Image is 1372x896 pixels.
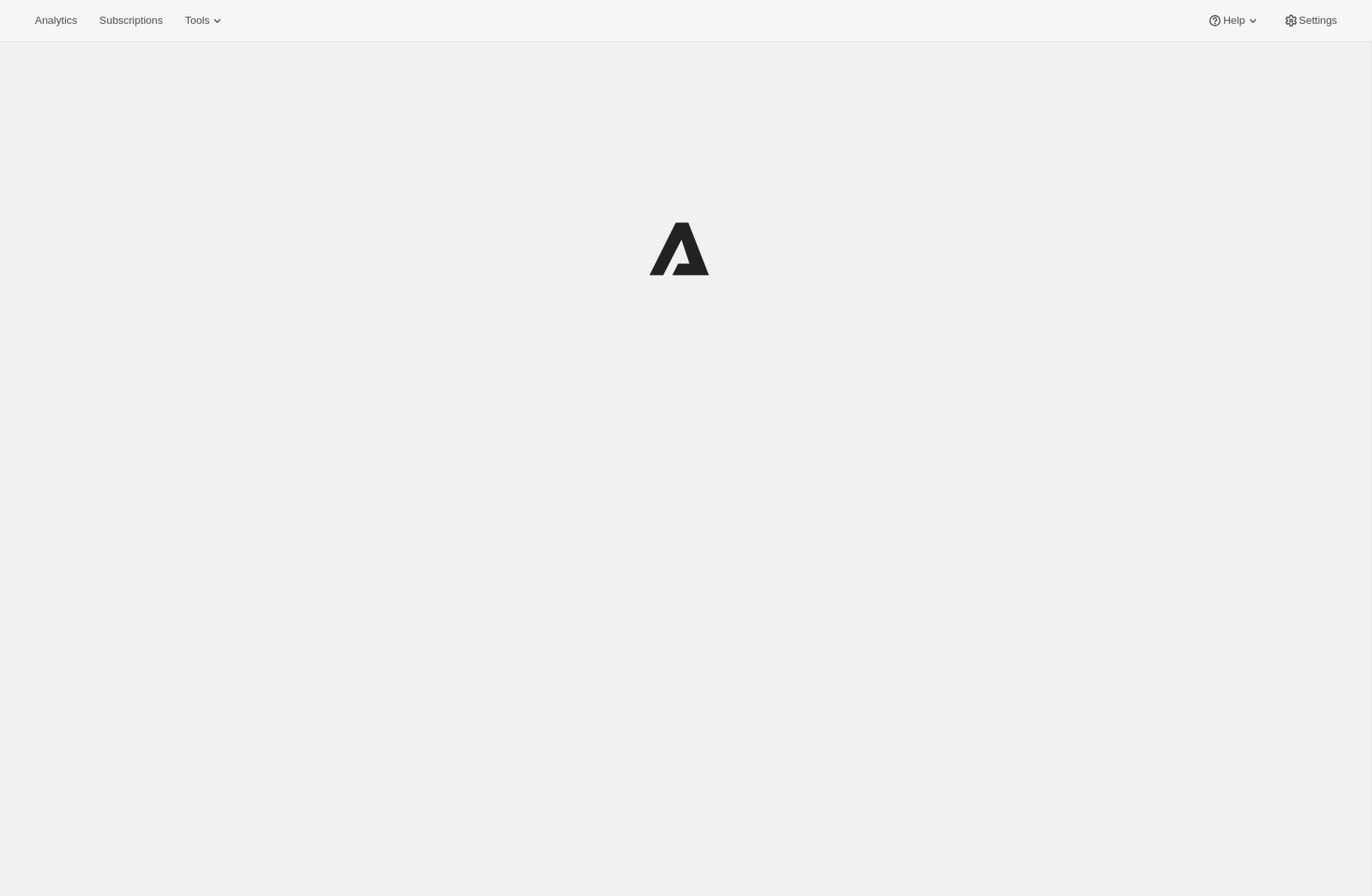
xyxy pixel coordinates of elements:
span: Analytics [35,14,77,27]
button: Help [1198,10,1270,32]
button: Tools [175,10,235,32]
span: Tools [185,14,209,27]
button: Analytics [25,10,86,32]
span: Subscriptions [99,14,163,27]
button: Settings [1274,10,1347,32]
span: Help [1223,14,1244,27]
span: Settings [1299,14,1337,27]
button: Subscriptions [90,10,172,32]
